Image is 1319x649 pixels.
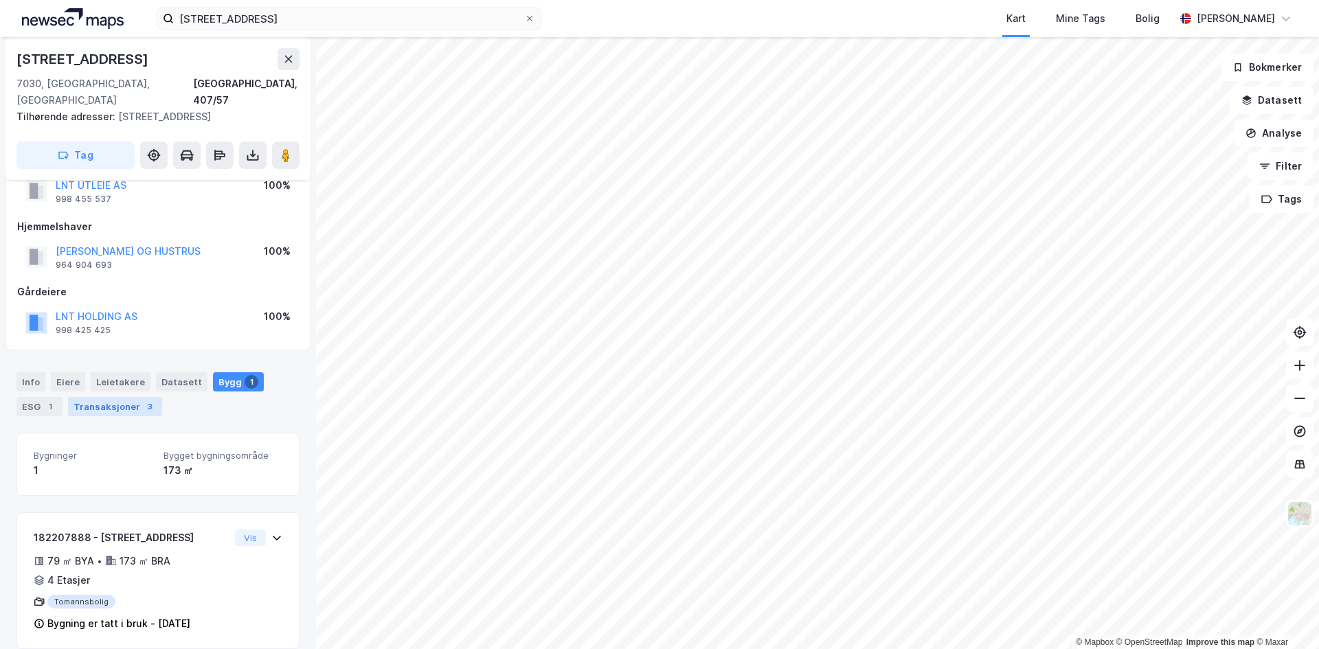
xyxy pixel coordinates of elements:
[1250,185,1314,213] button: Tags
[193,76,300,109] div: [GEOGRAPHIC_DATA], 407/57
[264,177,291,194] div: 100%
[1221,54,1314,81] button: Bokmerker
[34,450,153,462] span: Bygninger
[235,530,266,546] button: Vis
[47,553,94,569] div: 79 ㎡ BYA
[43,400,57,413] div: 1
[1116,637,1183,647] a: OpenStreetMap
[17,218,299,235] div: Hjemmelshaver
[34,530,229,546] div: 182207888 - [STREET_ADDRESS]
[156,372,207,391] div: Datasett
[51,372,85,391] div: Eiere
[174,8,524,29] input: Søk på adresse, matrikkel, gårdeiere, leietakere eller personer
[1287,501,1313,527] img: Z
[213,372,264,391] div: Bygg
[16,111,118,122] span: Tilhørende adresser:
[1056,10,1105,27] div: Mine Tags
[1250,583,1319,649] div: Kontrollprogram for chat
[1197,10,1275,27] div: [PERSON_NAME]
[16,397,63,416] div: ESG
[264,243,291,260] div: 100%
[1006,10,1026,27] div: Kart
[47,572,90,589] div: 4 Etasjer
[1136,10,1160,27] div: Bolig
[22,8,124,29] img: logo.a4113a55bc3d86da70a041830d287a7e.svg
[1076,637,1114,647] a: Mapbox
[68,397,162,416] div: Transaksjoner
[91,372,150,391] div: Leietakere
[56,260,112,271] div: 964 904 693
[56,194,111,205] div: 998 455 537
[16,141,135,169] button: Tag
[1234,119,1314,147] button: Analyse
[16,109,289,125] div: [STREET_ADDRESS]
[56,325,111,336] div: 998 425 425
[164,462,282,479] div: 173 ㎡
[1186,637,1254,647] a: Improve this map
[164,450,282,462] span: Bygget bygningsområde
[264,308,291,325] div: 100%
[1230,87,1314,114] button: Datasett
[16,372,45,391] div: Info
[17,284,299,300] div: Gårdeiere
[47,615,190,632] div: Bygning er tatt i bruk - [DATE]
[16,76,193,109] div: 7030, [GEOGRAPHIC_DATA], [GEOGRAPHIC_DATA]
[245,375,258,389] div: 1
[1250,583,1319,649] iframe: Chat Widget
[1248,152,1314,180] button: Filter
[97,556,102,567] div: •
[16,48,151,70] div: [STREET_ADDRESS]
[34,462,153,479] div: 1
[120,553,170,569] div: 173 ㎡ BRA
[143,400,157,413] div: 3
